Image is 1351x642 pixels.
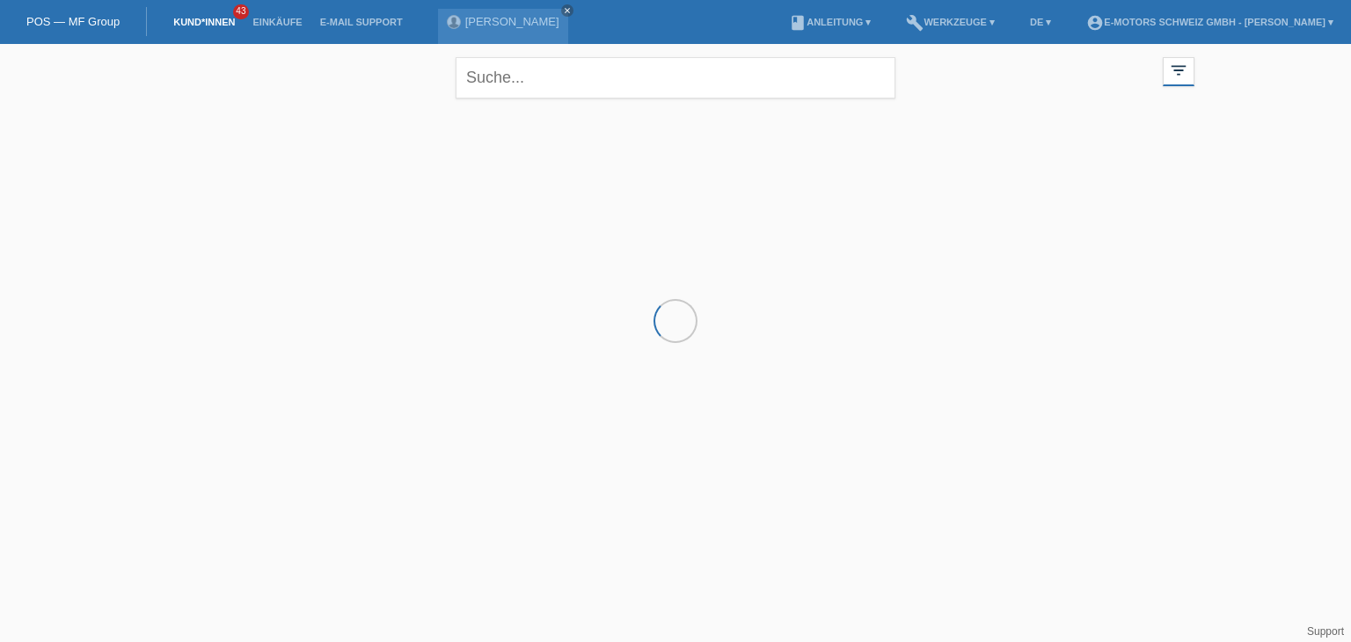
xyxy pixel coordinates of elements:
i: filter_list [1169,61,1188,80]
i: build [906,14,924,32]
i: account_circle [1086,14,1104,32]
a: bookAnleitung ▾ [780,17,880,27]
a: Support [1307,625,1344,638]
a: account_circleE-Motors Schweiz GmbH - [PERSON_NAME] ▾ [1077,17,1342,27]
a: Kund*innen [164,17,244,27]
a: [PERSON_NAME] [465,15,559,28]
a: Einkäufe [244,17,310,27]
a: buildWerkzeuge ▾ [897,17,1004,27]
a: E-Mail Support [311,17,412,27]
a: DE ▾ [1021,17,1060,27]
span: 43 [233,4,249,19]
a: close [561,4,573,17]
a: POS — MF Group [26,15,120,28]
i: close [563,6,572,15]
i: book [789,14,807,32]
input: Suche... [456,57,895,98]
